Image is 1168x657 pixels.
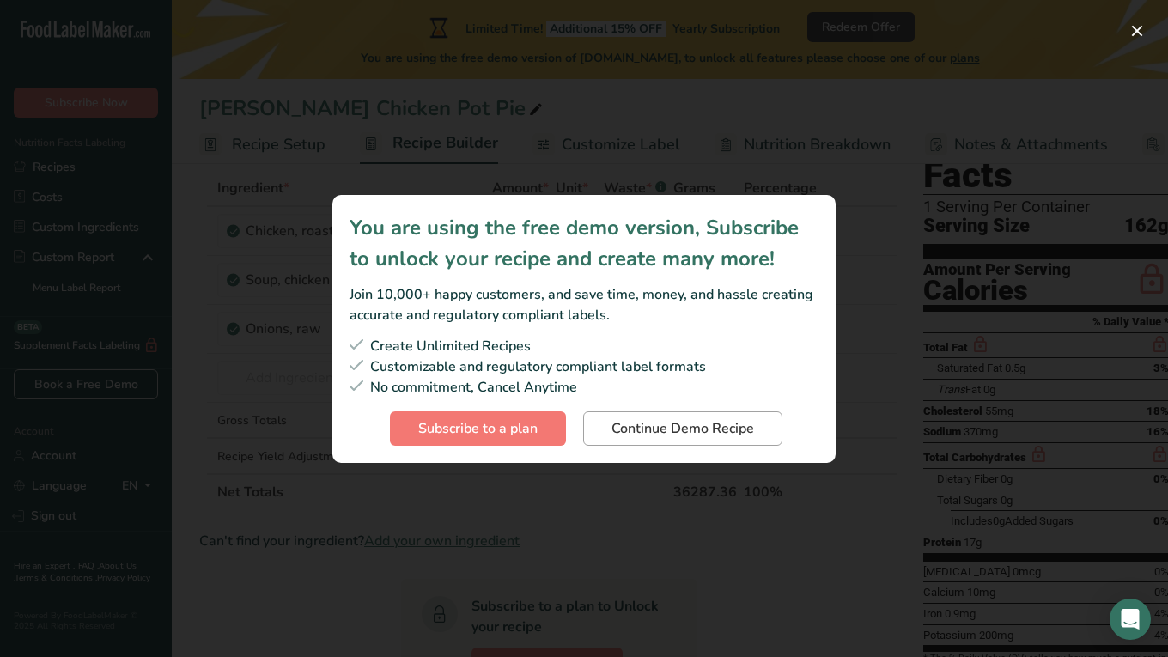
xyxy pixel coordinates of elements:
div: Customizable and regulatory compliant label formats [350,356,818,377]
div: Open Intercom Messenger [1110,599,1151,640]
div: Create Unlimited Recipes [350,336,818,356]
div: Join 10,000+ happy customers, and save time, money, and hassle creating accurate and regulatory c... [350,284,818,325]
span: Continue Demo Recipe [611,418,754,439]
button: Continue Demo Recipe [583,411,782,446]
div: You are using the free demo version, Subscribe to unlock your recipe and create many more! [350,212,818,274]
span: Subscribe to a plan [418,418,538,439]
div: No commitment, Cancel Anytime [350,377,818,398]
button: Subscribe to a plan [390,411,566,446]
